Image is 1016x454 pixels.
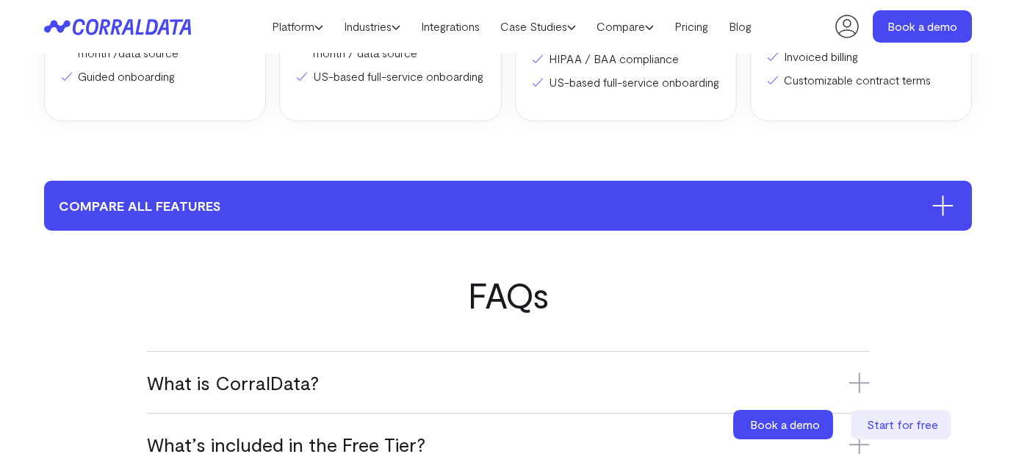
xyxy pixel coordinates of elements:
[867,417,938,431] span: Start for free
[873,10,972,43] a: Book a demo
[733,410,836,439] a: Book a demo
[664,15,718,37] a: Pricing
[586,15,664,37] a: Compare
[60,68,251,85] li: Guided onboarding
[765,48,956,65] li: Invoiced billing
[44,181,972,231] button: compare all features
[262,15,334,37] a: Platform
[718,15,762,37] a: Blog
[530,50,721,68] li: HIPAA / BAA compliance
[490,15,586,37] a: Case Studies
[411,15,490,37] a: Integrations
[530,73,721,91] li: US-based full-service onboarding
[295,68,486,85] li: US-based full-service onboarding
[750,417,820,431] span: Book a demo
[44,275,972,314] h2: FAQs
[334,15,411,37] a: Industries
[851,410,954,439] a: Start for free
[147,370,870,394] h3: What is CorralData?
[765,71,956,89] li: Customizable contract terms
